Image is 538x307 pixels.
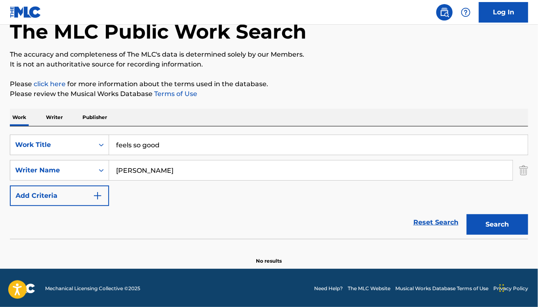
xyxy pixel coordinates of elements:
[10,50,528,60] p: The accuracy and completeness of The MLC's data is determined solely by our Members.
[10,186,109,206] button: Add Criteria
[10,89,528,99] p: Please review the Musical Works Database
[479,2,528,23] a: Log In
[80,109,109,126] p: Publisher
[314,285,343,292] a: Need Help?
[499,276,504,300] div: Drag
[15,140,89,150] div: Work Title
[348,285,390,292] a: The MLC Website
[93,191,103,201] img: 9d2ae6d4665cec9f34b9.svg
[15,165,89,175] div: Writer Name
[34,80,66,88] a: click here
[153,90,197,98] a: Terms of Use
[395,285,488,292] a: Musical Works Database Terms of Use
[45,285,140,292] span: Mechanical Licensing Collective © 2025
[493,285,528,292] a: Privacy Policy
[10,109,29,126] p: Work
[497,268,538,307] iframe: Chat Widget
[409,213,463,231] a: Reset Search
[519,160,528,181] img: Delete Criterion
[10,60,528,69] p: It is not an authoritative source for recording information.
[461,7,471,17] img: help
[256,247,282,265] p: No results
[458,4,474,21] div: Help
[10,6,41,18] img: MLC Logo
[467,214,528,235] button: Search
[436,4,453,21] a: Public Search
[10,79,528,89] p: Please for more information about the terms used in the database.
[43,109,65,126] p: Writer
[440,7,449,17] img: search
[10,135,528,239] form: Search Form
[10,19,306,44] h1: The MLC Public Work Search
